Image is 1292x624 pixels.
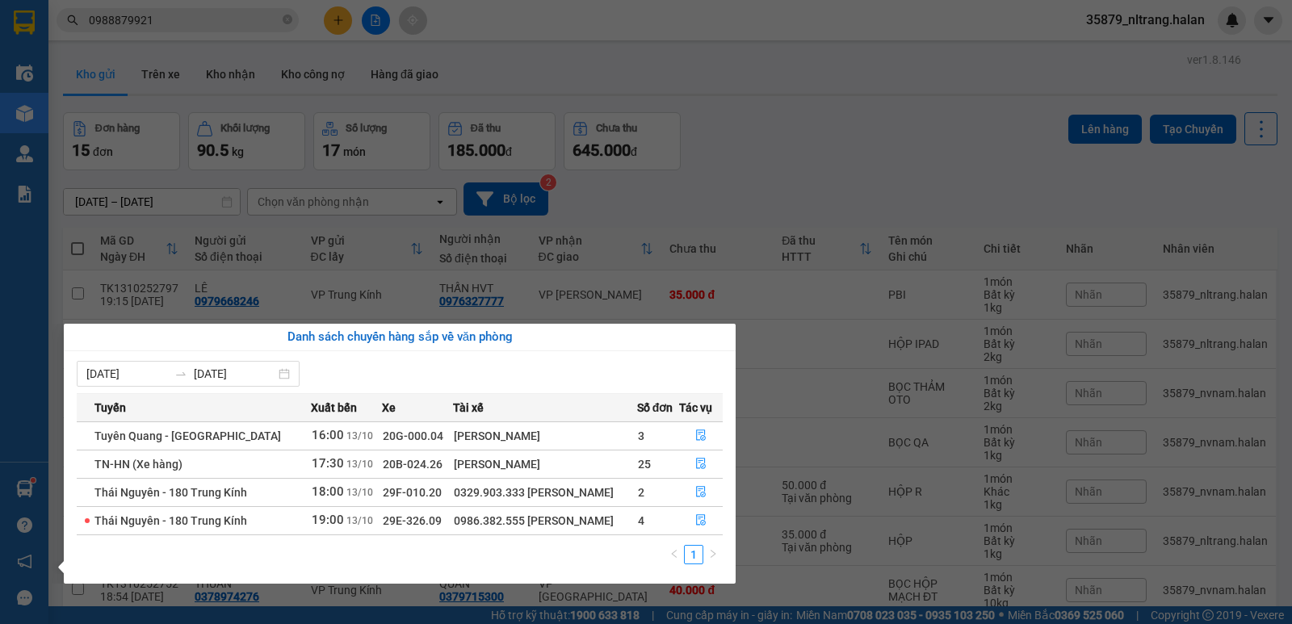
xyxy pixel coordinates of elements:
[638,486,644,499] span: 2
[94,486,247,499] span: Thái Nguyên - 180 Trung Kính
[703,545,723,564] button: right
[312,428,344,442] span: 16:00
[346,515,373,526] span: 13/10
[20,110,218,136] b: GỬI : VP Trung Kính
[86,365,168,383] input: Từ ngày
[174,367,187,380] span: to
[638,514,644,527] span: 4
[383,514,442,527] span: 29E-326.09
[94,458,182,471] span: TN-HN (Xe hàng)
[454,512,636,530] div: 0986.382.555 [PERSON_NAME]
[665,545,684,564] li: Previous Page
[174,367,187,380] span: swap-right
[637,399,673,417] span: Số đơn
[638,458,651,471] span: 25
[383,458,443,471] span: 20B-024.26
[695,514,707,527] span: file-done
[312,513,344,527] span: 19:00
[383,486,442,499] span: 29F-010.20
[77,328,723,347] div: Danh sách chuyến hàng sắp về văn phòng
[679,399,712,417] span: Tác vụ
[382,399,396,417] span: Xe
[94,399,126,417] span: Tuyến
[708,549,718,559] span: right
[703,545,723,564] li: Next Page
[454,484,636,501] div: 0329.903.333 [PERSON_NAME]
[94,514,247,527] span: Thái Nguyên - 180 Trung Kính
[151,40,675,60] li: 271 - [PERSON_NAME] - [GEOGRAPHIC_DATA] - [GEOGRAPHIC_DATA]
[94,429,281,442] span: Tuyên Quang - [GEOGRAPHIC_DATA]
[695,486,707,499] span: file-done
[346,487,373,498] span: 13/10
[194,365,275,383] input: Đến ngày
[311,399,357,417] span: Xuất bến
[680,451,723,477] button: file-done
[684,545,703,564] li: 1
[454,427,636,445] div: [PERSON_NAME]
[669,549,679,559] span: left
[454,455,636,473] div: [PERSON_NAME]
[346,459,373,470] span: 13/10
[383,429,443,442] span: 20G-000.04
[312,484,344,499] span: 18:00
[680,508,723,534] button: file-done
[695,429,707,442] span: file-done
[680,423,723,449] button: file-done
[680,480,723,505] button: file-done
[346,430,373,442] span: 13/10
[665,545,684,564] button: left
[20,20,141,101] img: logo.jpg
[453,399,484,417] span: Tài xế
[312,456,344,471] span: 17:30
[638,429,644,442] span: 3
[695,458,707,471] span: file-done
[685,546,703,563] a: 1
